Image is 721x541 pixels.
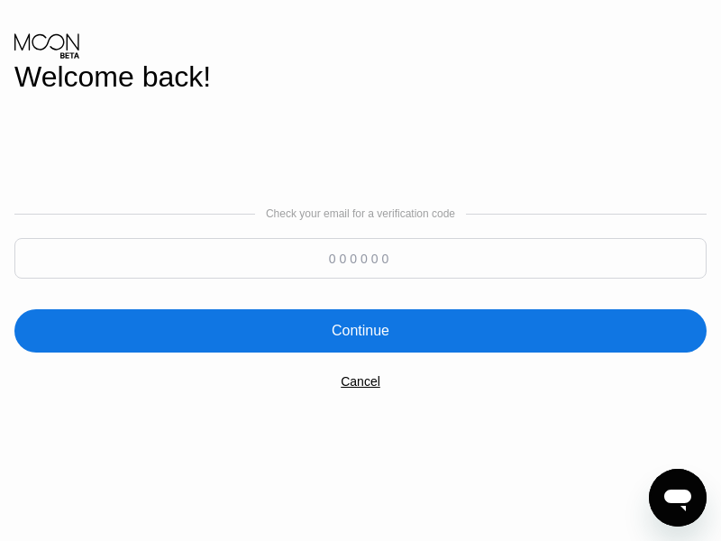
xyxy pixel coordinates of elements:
div: Continue [14,309,707,353]
div: Continue [332,322,389,340]
input: 000000 [14,238,707,279]
iframe: Button to launch messaging window [649,469,707,527]
div: Welcome back! [14,60,707,94]
div: Cancel [341,374,380,389]
div: Check your email for a verification code [266,207,455,220]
